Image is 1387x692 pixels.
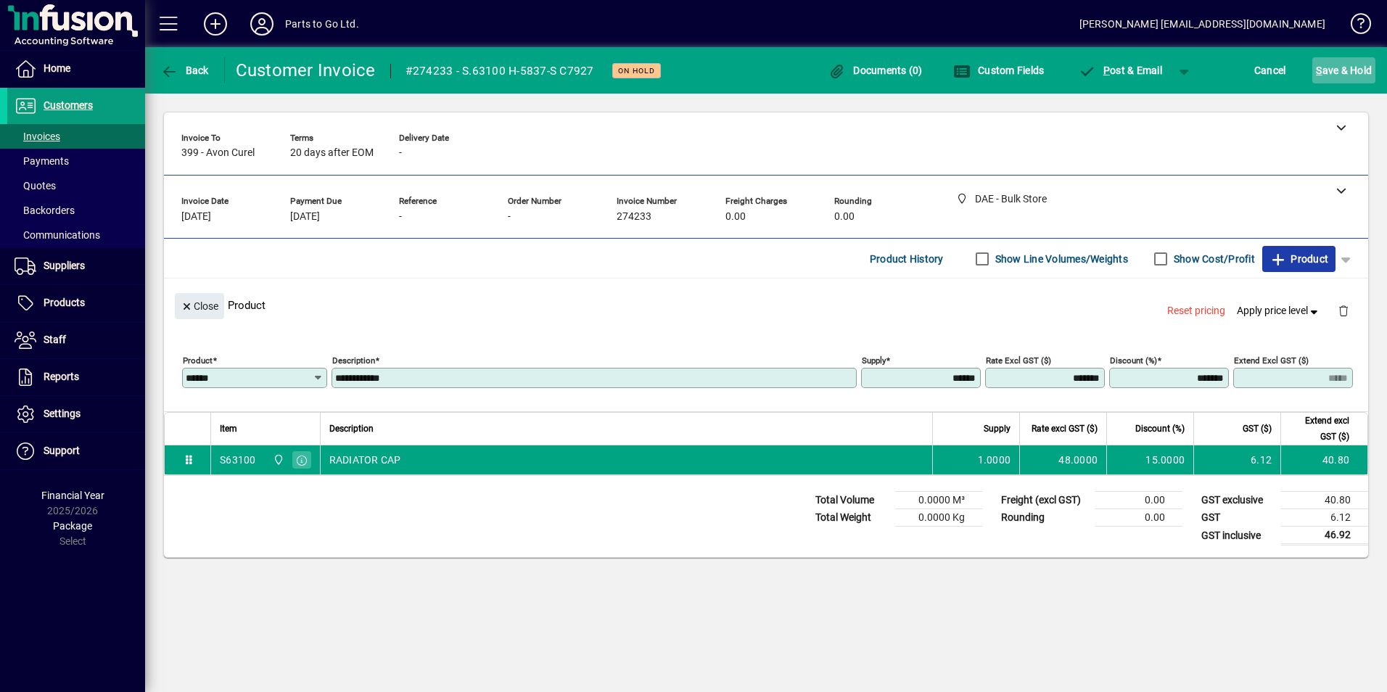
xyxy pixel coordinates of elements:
[1071,57,1169,83] button: Post & Email
[329,421,374,437] span: Description
[1194,509,1281,527] td: GST
[895,492,982,509] td: 0.0000 M³
[7,198,145,223] a: Backorders
[808,492,895,509] td: Total Volume
[7,396,145,432] a: Settings
[181,147,255,159] span: 399 - Avon Curel
[53,520,92,532] span: Package
[7,285,145,321] a: Products
[7,248,145,284] a: Suppliers
[164,279,1368,331] div: Product
[7,359,145,395] a: Reports
[1029,453,1098,467] div: 48.0000
[986,355,1051,366] mat-label: Rate excl GST ($)
[953,65,1045,76] span: Custom Fields
[1079,12,1325,36] div: [PERSON_NAME] [EMAIL_ADDRESS][DOMAIN_NAME]
[41,490,104,501] span: Financial Year
[895,509,982,527] td: 0.0000 Kg
[1110,355,1157,366] mat-label: Discount (%)
[994,509,1095,527] td: Rounding
[1095,509,1182,527] td: 0.00
[220,421,237,437] span: Item
[157,57,213,83] button: Back
[834,211,855,223] span: 0.00
[1234,355,1309,366] mat-label: Extend excl GST ($)
[1269,247,1328,271] span: Product
[406,59,594,83] div: #274233 - S.63100 H-5837-S C7927
[1290,413,1349,445] span: Extend excl GST ($)
[329,453,401,467] span: RADIATOR CAP
[1251,57,1290,83] button: Cancel
[7,124,145,149] a: Invoices
[1194,527,1281,545] td: GST inclusive
[183,355,213,366] mat-label: Product
[1237,303,1321,318] span: Apply price level
[192,11,239,37] button: Add
[1103,65,1110,76] span: P
[1281,527,1368,545] td: 46.92
[1231,298,1327,324] button: Apply price level
[984,421,1011,437] span: Supply
[7,149,145,173] a: Payments
[15,205,75,216] span: Backorders
[828,65,923,76] span: Documents (0)
[1171,252,1255,266] label: Show Cost/Profit
[236,59,376,82] div: Customer Invoice
[808,509,895,527] td: Total Weight
[175,293,224,319] button: Close
[1312,57,1375,83] button: Save & Hold
[1078,65,1162,76] span: ost & Email
[1281,509,1368,527] td: 6.12
[508,211,511,223] span: -
[1254,59,1286,82] span: Cancel
[44,445,80,456] span: Support
[239,11,285,37] button: Profile
[160,65,209,76] span: Back
[825,57,926,83] button: Documents (0)
[1280,445,1367,474] td: 40.80
[864,246,950,272] button: Product History
[44,334,66,345] span: Staff
[862,355,886,366] mat-label: Supply
[978,453,1011,467] span: 1.0000
[618,66,655,75] span: On hold
[1167,303,1225,318] span: Reset pricing
[617,211,651,223] span: 274233
[994,492,1095,509] td: Freight (excl GST)
[220,453,256,467] div: S63100
[44,297,85,308] span: Products
[399,211,402,223] span: -
[1194,492,1281,509] td: GST exclusive
[1326,293,1361,328] button: Delete
[1326,304,1361,317] app-page-header-button: Delete
[1262,246,1335,272] button: Product
[950,57,1048,83] button: Custom Fields
[7,51,145,87] a: Home
[1161,298,1231,324] button: Reset pricing
[7,223,145,247] a: Communications
[7,433,145,469] a: Support
[1106,445,1193,474] td: 15.0000
[145,57,225,83] app-page-header-button: Back
[15,155,69,167] span: Payments
[15,131,60,142] span: Invoices
[332,355,375,366] mat-label: Description
[44,408,81,419] span: Settings
[7,173,145,198] a: Quotes
[399,147,402,159] span: -
[44,371,79,382] span: Reports
[269,452,286,468] span: DAE - Bulk Store
[181,294,218,318] span: Close
[44,99,93,111] span: Customers
[1243,421,1272,437] span: GST ($)
[44,62,70,74] span: Home
[1316,65,1322,76] span: S
[15,180,56,191] span: Quotes
[1095,492,1182,509] td: 0.00
[290,211,320,223] span: [DATE]
[1316,59,1372,82] span: ave & Hold
[1032,421,1098,437] span: Rate excl GST ($)
[1135,421,1185,437] span: Discount (%)
[285,12,359,36] div: Parts to Go Ltd.
[171,299,228,312] app-page-header-button: Close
